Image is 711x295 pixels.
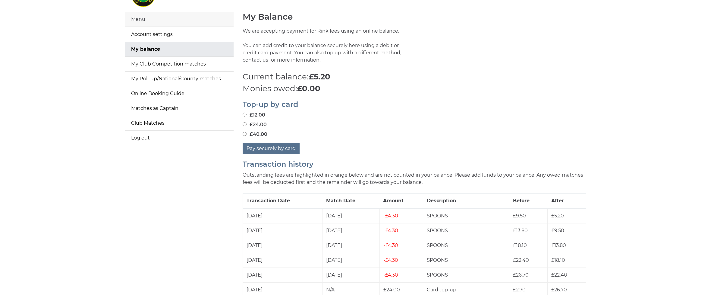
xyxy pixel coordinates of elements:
td: [DATE] [243,268,322,282]
a: Club Matches [125,116,234,130]
a: Log out [125,131,234,145]
label: £40.00 [243,131,267,138]
span: £22.40 [513,257,529,263]
td: SPOONS [423,238,509,253]
p: Monies owed: [243,83,586,95]
p: Outstanding fees are highlighted in orange below and are not counted in your balance. Please add ... [243,172,586,186]
span: £2.70 [513,287,526,293]
span: £26.70 [513,272,529,278]
span: £9.50 [513,213,526,219]
a: My Roll-up/National/County matches [125,72,234,86]
span: £5.20 [551,213,564,219]
a: Online Booking Guide [125,86,234,101]
h2: Top-up by card [243,101,586,108]
a: Account settings [125,27,234,42]
span: £4.30 [383,242,398,248]
span: £13.80 [513,228,528,233]
th: Amount [379,193,423,208]
th: Match Date [322,193,380,208]
label: £24.00 [243,121,267,128]
span: £13.80 [551,242,566,248]
a: My Club Competition matches [125,57,234,71]
td: [DATE] [243,238,322,253]
strong: £0.00 [297,84,320,93]
input: £12.00 [243,113,247,117]
td: [DATE] [322,208,380,223]
td: [DATE] [322,223,380,238]
td: SPOONS [423,208,509,223]
p: We are accepting payment for Rink fees using an online balance. You can add credit to your balanc... [243,27,410,71]
td: SPOONS [423,253,509,268]
td: SPOONS [423,223,509,238]
span: £26.70 [551,287,567,293]
th: Description [423,193,509,208]
input: £24.00 [243,122,247,126]
td: SPOONS [423,268,509,282]
span: £22.40 [551,272,567,278]
span: £4.30 [383,228,398,233]
td: [DATE] [243,223,322,238]
td: [DATE] [322,253,380,268]
th: Before [509,193,548,208]
th: After [548,193,586,208]
h2: Transaction history [243,160,586,168]
td: [DATE] [243,208,322,223]
td: [DATE] [243,253,322,268]
p: Current balance: [243,71,586,83]
span: £4.30 [383,213,398,219]
a: My balance [125,42,234,56]
span: £18.10 [513,242,527,248]
th: Transaction Date [243,193,322,208]
h1: My Balance [243,12,586,21]
span: £4.30 [383,272,398,278]
td: [DATE] [322,268,380,282]
span: £24.00 [383,287,400,293]
div: Menu [125,12,234,27]
a: Matches as Captain [125,101,234,116]
span: £18.10 [551,257,565,263]
td: [DATE] [322,238,380,253]
button: Pay securely by card [243,143,300,154]
span: £9.50 [551,228,564,233]
strong: £5.20 [309,72,330,82]
label: £12.00 [243,111,265,119]
span: £4.30 [383,257,398,263]
input: £40.00 [243,132,247,136]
